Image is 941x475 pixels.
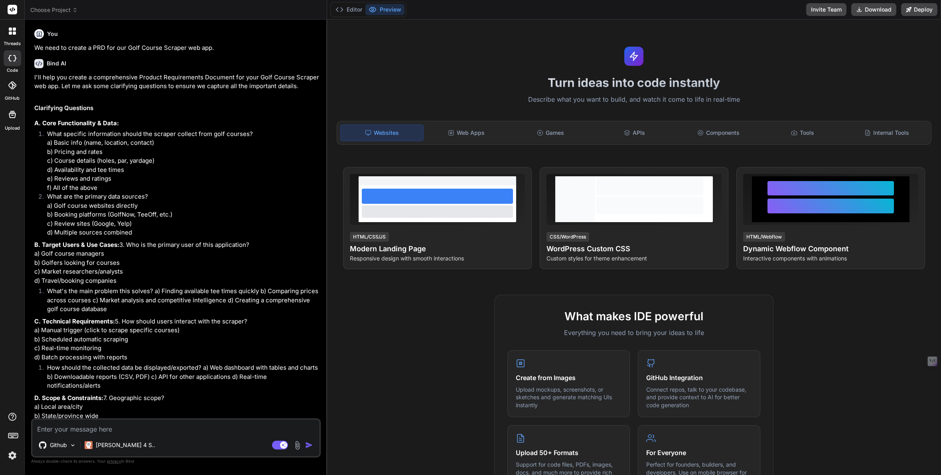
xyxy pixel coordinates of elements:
[507,308,760,325] h2: What makes IDE powerful
[34,104,319,113] h2: Clarifying Questions
[47,130,319,193] p: What specific information should the scraper collect from golf courses? a) Basic info (name, loca...
[845,124,928,141] div: Internal Tools
[41,363,319,390] li: How should the collected data be displayed/exported? a) Web dashboard with tables and charts b) D...
[806,3,846,16] button: Invite Team
[507,328,760,337] p: Everything you need to bring your ideas to life
[41,287,319,314] li: What's the main problem this solves? a) Finding available tee times quickly b) Comparing prices a...
[34,119,119,127] strong: A. Core Functionality & Data:
[425,124,508,141] div: Web Apps
[34,317,115,325] strong: C. Technical Requirements:
[646,386,752,409] p: Connect repos, talk to your codebase, and provide context to AI for better code generation
[47,59,66,67] h6: Bind AI
[350,232,389,242] div: HTML/CSS/JS
[34,43,319,53] p: We need to create a PRD for our Golf Course Scraper web app.
[350,254,525,262] p: Responsive design with smooth interactions
[332,4,365,15] button: Editor
[34,240,319,286] p: 3. Who is the primary user of this application? a) Golf course managers b) Golfers looking for co...
[761,124,844,141] div: Tools
[646,448,752,457] h4: For Everyone
[47,192,319,237] p: What are the primary data sources? a) Golf course websites directly b) Booking platforms (GolfNow...
[350,243,525,254] h4: Modern Landing Page
[516,386,621,409] p: Upload mockups, screenshots, or sketches and generate matching UIs instantly
[743,243,918,254] h4: Dynamic Webflow Component
[646,373,752,382] h4: GitHub Integration
[743,232,785,242] div: HTML/Webflow
[509,124,592,141] div: Games
[305,441,313,449] img: icon
[7,67,18,74] label: code
[96,441,155,449] p: [PERSON_NAME] 4 S..
[677,124,760,141] div: Components
[34,73,319,91] p: I'll help you create a comprehensive Product Requirements Document for your Golf Course Scraper w...
[5,95,20,102] label: GitHub
[516,373,621,382] h4: Create from Images
[546,254,722,262] p: Custom styles for theme enhancement
[31,457,321,465] p: Always double-check its answers. Your in Bind
[546,243,722,254] h4: WordPress Custom CSS
[34,394,103,402] strong: D. Scope & Constraints:
[516,448,621,457] h4: Upload 50+ Formats
[47,30,58,38] h6: You
[34,241,119,248] strong: B. Target Users & Use Cases:
[30,6,78,14] span: Choose Project
[743,254,918,262] p: Interactive components with animations
[5,125,20,132] label: Upload
[332,95,936,105] p: Describe what you want to build, and watch it come to life in real-time
[85,441,93,449] img: Claude 4 Sonnet
[107,459,121,463] span: privacy
[901,3,937,16] button: Deploy
[6,449,19,462] img: settings
[293,441,302,450] img: attachment
[34,317,319,362] p: 5. How should users interact with the scraper? a) Manual trigger (click to scrape specific course...
[365,4,404,15] button: Preview
[340,124,424,141] div: Websites
[50,441,67,449] p: Github
[332,75,936,90] h1: Turn ideas into code instantly
[69,442,76,449] img: Pick Models
[34,394,319,439] p: 7. Geographic scope? a) Local area/city b) State/province wide c) National d) International
[593,124,676,141] div: APIs
[546,232,589,242] div: CSS/WordPress
[4,40,21,47] label: threads
[851,3,896,16] button: Download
